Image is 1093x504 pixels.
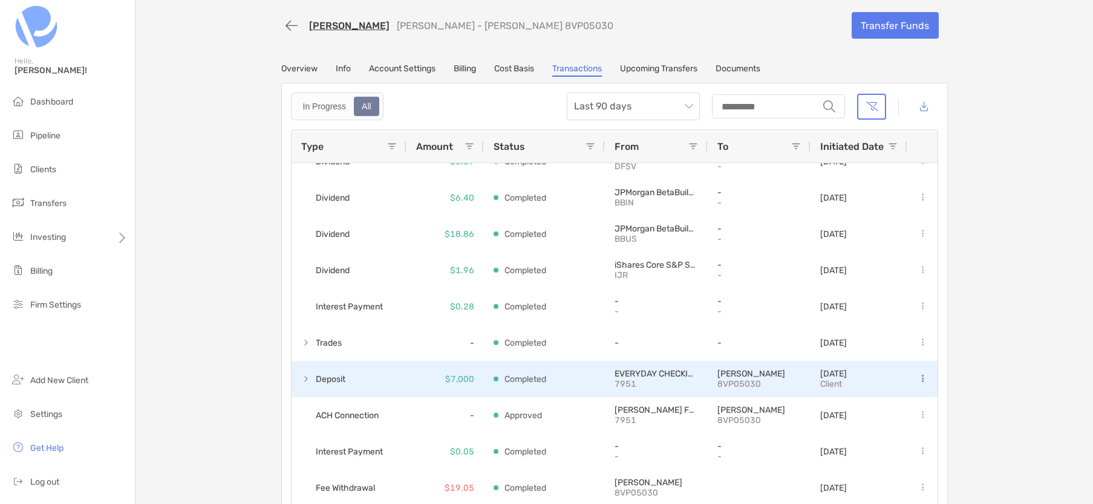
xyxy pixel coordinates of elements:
[820,229,847,239] p: [DATE]
[615,369,698,379] p: EVERYDAY CHECKING ...7951
[416,141,453,152] span: Amount
[823,100,835,112] img: input icon
[406,397,484,433] div: -
[717,224,801,234] p: -
[717,187,801,198] p: -
[717,441,801,451] p: -
[30,300,81,310] span: Firm Settings
[316,260,350,280] span: Dividend
[717,338,801,348] p: -
[820,447,847,457] p: [DATE]
[445,227,474,242] p: $18.86
[30,266,53,276] span: Billing
[716,63,760,77] a: Documents
[504,335,546,351] p: Completed
[615,161,698,172] p: DFSV
[316,369,345,389] span: Deposit
[316,188,350,208] span: Dividend
[11,406,25,421] img: settings icon
[615,441,698,451] p: -
[504,227,546,242] p: Completed
[30,97,73,107] span: Dashboard
[820,302,847,312] p: [DATE]
[820,265,847,276] p: [DATE]
[494,141,525,152] span: Status
[717,415,801,425] p: 8VP05030
[30,232,66,242] span: Investing
[504,444,546,459] p: Completed
[11,372,25,387] img: add_new_client icon
[717,451,801,462] p: -
[30,375,88,386] span: Add New Client
[820,193,847,203] p: [DATE]
[355,98,378,115] div: All
[717,306,801,317] p: -
[857,94,886,120] button: Clear filters
[30,443,64,453] span: Get Help
[615,224,698,234] p: JPMorgan BetaBuilders U.S. Equity ETF
[450,299,474,314] p: $0.28
[309,20,390,31] a: [PERSON_NAME]
[30,164,56,175] span: Clients
[450,190,474,205] p: $6.40
[445,372,474,387] p: $7,000
[504,372,546,387] p: Completed
[301,141,324,152] span: Type
[11,229,25,244] img: investing icon
[574,93,693,120] span: Last 90 days
[445,480,474,496] p: $19.05
[11,161,25,176] img: clients icon
[291,92,383,120] div: segmented control
[316,405,379,425] span: ACH Connection
[615,296,698,306] p: -
[820,483,847,493] p: [DATE]
[615,477,698,488] p: Roth IRA
[504,190,546,205] p: Completed
[504,408,542,423] p: Approved
[281,63,318,77] a: Overview
[11,195,25,210] img: transfers icon
[11,263,25,277] img: billing icon
[11,474,25,488] img: logout icon
[11,297,25,311] img: firm-settings icon
[615,234,698,244] p: BBUS
[615,451,698,462] p: -
[450,263,474,278] p: $1.96
[30,131,60,141] span: Pipeline
[717,260,801,270] p: -
[717,296,801,306] p: -
[717,270,801,280] p: -
[15,5,58,48] img: Zoe Logo
[615,405,698,415] p: Wells Fargo
[615,260,698,270] p: iShares Core S&P Small-Cap ETF
[316,478,375,498] span: Fee Withdrawal
[615,141,639,152] span: From
[820,369,847,379] p: [DATE]
[717,161,801,172] p: -
[852,12,939,39] a: Transfer Funds
[504,299,546,314] p: Completed
[552,63,602,77] a: Transactions
[820,410,847,421] p: [DATE]
[615,338,698,348] p: -
[316,297,383,317] span: Interest Payment
[717,141,728,152] span: To
[820,141,884,152] span: Initiated Date
[615,379,698,389] p: 7951
[454,63,476,77] a: Billing
[406,325,484,361] div: -
[615,415,698,425] p: 7951
[11,440,25,454] img: get-help icon
[15,65,128,76] span: [PERSON_NAME]!
[336,63,351,77] a: Info
[615,187,698,198] p: JPMorgan BetaBuilders International Equity ETF
[504,480,546,496] p: Completed
[717,198,801,208] p: -
[717,234,801,244] p: -
[30,477,59,487] span: Log out
[494,63,534,77] a: Cost Basis
[316,333,342,353] span: Trades
[397,20,613,31] p: [PERSON_NAME] - [PERSON_NAME] 8VP05030
[11,94,25,108] img: dashboard icon
[316,442,383,462] span: Interest Payment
